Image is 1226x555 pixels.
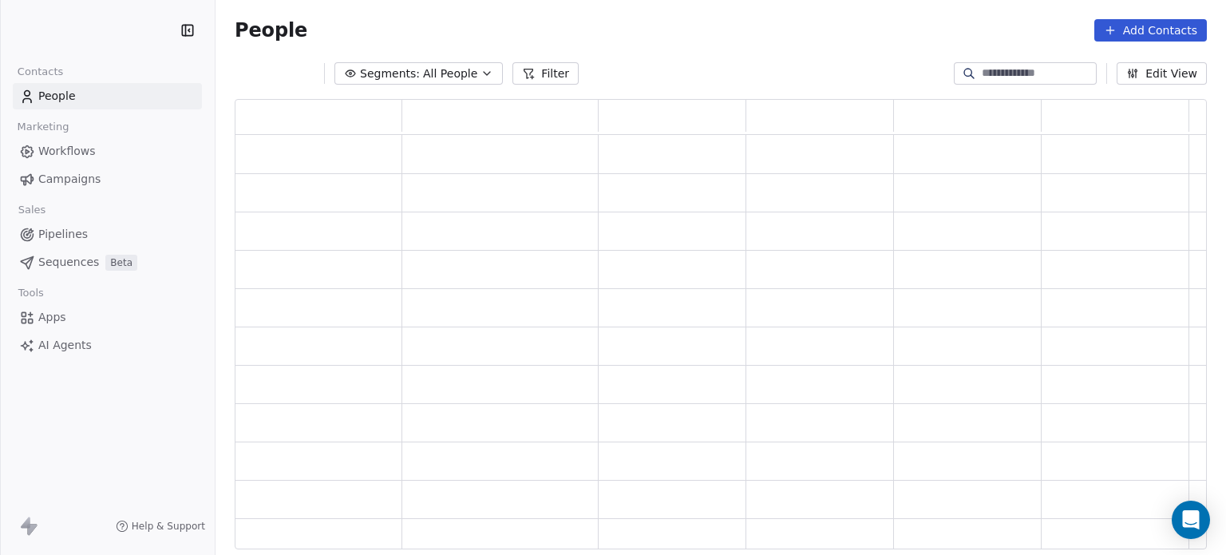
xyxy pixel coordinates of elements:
span: Pipelines [38,226,88,243]
a: Help & Support [116,520,205,533]
a: Workflows [13,138,202,165]
span: People [235,18,307,42]
span: Help & Support [132,520,205,533]
span: Segments: [360,65,420,82]
span: Sales [11,198,53,222]
a: Pipelines [13,221,202,248]
span: Sequences [38,254,99,271]
a: Campaigns [13,166,202,192]
button: Edit View [1117,62,1207,85]
a: People [13,83,202,109]
button: Filter [512,62,579,85]
span: Tools [11,281,50,305]
span: Apps [38,309,66,326]
span: Marketing [10,115,76,139]
span: Campaigns [38,171,101,188]
button: Add Contacts [1094,19,1207,42]
span: AI Agents [38,337,92,354]
span: Contacts [10,60,70,84]
span: Workflows [38,143,96,160]
a: SequencesBeta [13,249,202,276]
span: Beta [105,255,137,271]
div: Open Intercom Messenger [1172,501,1210,539]
a: Apps [13,304,202,331]
span: All People [423,65,477,82]
span: People [38,88,76,105]
a: AI Agents [13,332,202,359]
